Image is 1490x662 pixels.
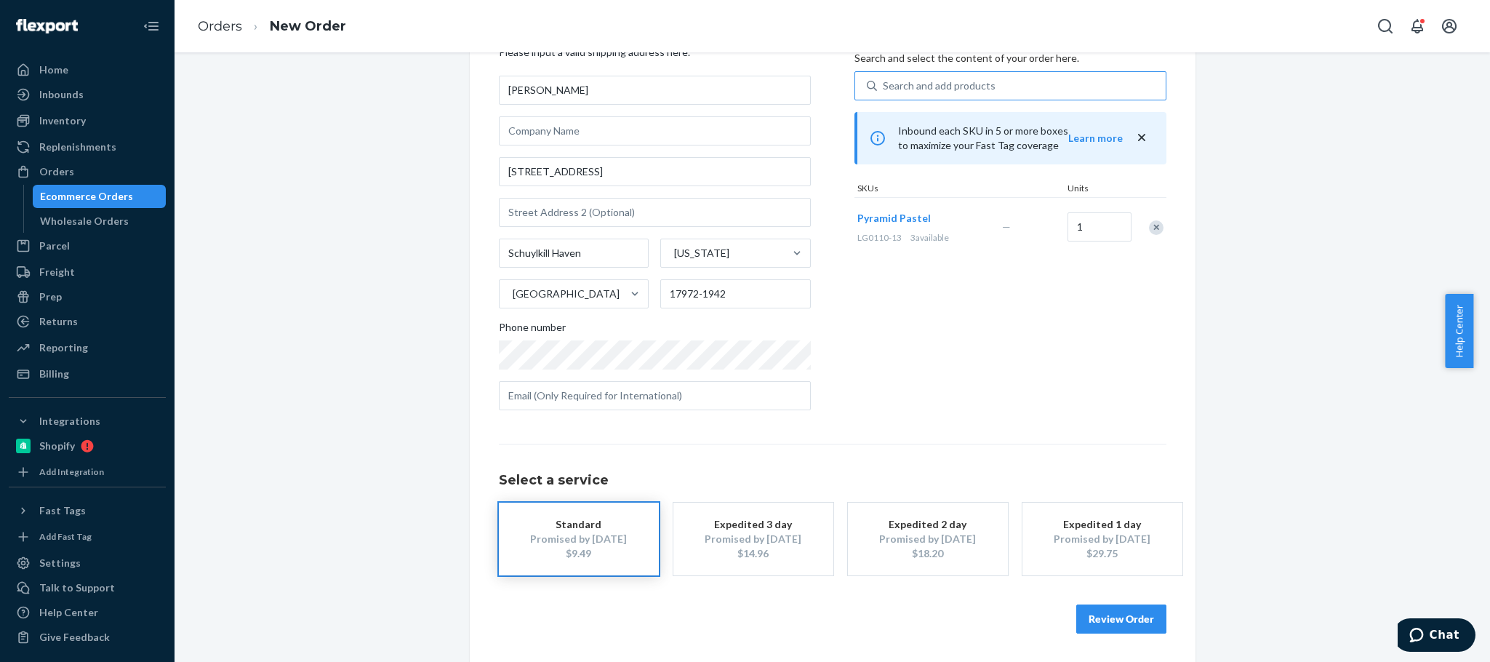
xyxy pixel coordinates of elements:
div: Fast Tags [39,503,86,518]
div: Promised by [DATE] [1044,532,1161,546]
iframe: Opens a widget where you can chat to one of our agents [1398,618,1475,655]
button: StandardPromised by [DATE]$9.49 [499,503,659,575]
div: Orders [39,164,74,179]
button: Close Navigation [137,12,166,41]
a: Add Fast Tag [9,528,166,546]
button: Expedited 3 dayPromised by [DATE]$14.96 [673,503,833,575]
div: $9.49 [521,546,637,561]
input: [GEOGRAPHIC_DATA] [511,287,513,301]
a: Reporting [9,336,166,359]
div: Parcel [39,239,70,253]
div: $29.75 [1044,546,1161,561]
div: Standard [521,517,637,532]
div: Freight [39,265,75,279]
input: ZIP Code [660,279,811,308]
a: Orders [9,160,166,183]
div: Add Fast Tag [39,530,92,543]
div: Prep [39,290,62,304]
div: Ecommerce Orders [40,189,133,204]
span: Phone number [499,320,566,340]
input: Quantity [1068,212,1131,242]
ol: breadcrumbs [186,5,358,48]
button: Open notifications [1403,12,1432,41]
div: Expedited 2 day [870,517,986,532]
a: Prep [9,285,166,308]
a: Freight [9,260,166,284]
button: Open Search Box [1371,12,1400,41]
div: Promised by [DATE] [521,532,637,546]
div: SKUs [854,182,1065,197]
div: Give Feedback [39,630,110,645]
div: Inbound each SKU in 5 or more boxes to maximize your Fast Tag coverage [854,112,1166,164]
div: Promised by [DATE] [695,532,812,546]
a: Replenishments [9,135,166,159]
input: Email (Only Required for International) [499,381,811,410]
div: Returns [39,314,78,329]
input: First & Last Name [499,76,811,105]
div: Replenishments [39,140,116,154]
input: City [499,239,649,268]
a: Returns [9,310,166,333]
a: Settings [9,551,166,575]
button: Talk to Support [9,576,166,599]
button: Integrations [9,410,166,433]
button: close [1134,130,1149,145]
a: Orders [198,18,242,34]
button: Expedited 1 dayPromised by [DATE]$29.75 [1022,503,1182,575]
img: Flexport logo [16,19,78,33]
span: Pyramid Pastel [857,212,931,224]
a: Inventory [9,109,166,132]
div: Inventory [39,113,86,128]
div: Search and add products [883,79,996,93]
input: Street Address [499,157,811,186]
a: New Order [270,18,346,34]
a: Home [9,58,166,81]
div: Units [1065,182,1130,197]
span: 3 available [910,232,949,243]
div: Add Integration [39,466,104,478]
button: Fast Tags [9,499,166,522]
a: Ecommerce Orders [33,185,167,208]
a: Shopify [9,434,166,458]
a: Wholesale Orders [33,210,167,233]
a: Parcel [9,234,166,258]
h1: Select a service [499,474,1166,488]
a: Help Center [9,601,166,624]
div: Shopify [39,439,75,453]
div: Settings [39,556,81,570]
div: Reporting [39,340,88,355]
div: Promised by [DATE] [870,532,986,546]
p: Search and select the content of your order here. [854,51,1166,65]
button: Review Order [1076,605,1166,634]
div: Remove Item [1149,220,1163,235]
button: Give Feedback [9,626,166,649]
div: Wholesale Orders [40,214,129,228]
a: Inbounds [9,83,166,106]
input: Street Address 2 (Optional) [499,198,811,227]
a: Billing [9,362,166,386]
div: Home [39,63,68,77]
button: Help Center [1445,294,1473,368]
button: Pyramid Pastel [857,211,931,226]
span: LG0110-13 [857,232,902,243]
input: Company Name [499,116,811,145]
button: Expedited 2 dayPromised by [DATE]$18.20 [848,503,1008,575]
span: — [1002,220,1011,233]
div: [US_STATE] [674,246,729,260]
button: Open account menu [1435,12,1464,41]
div: $18.20 [870,546,986,561]
div: [GEOGRAPHIC_DATA] [513,287,620,301]
button: Learn more [1068,131,1123,145]
div: $14.96 [695,546,812,561]
div: Expedited 1 day [1044,517,1161,532]
div: Talk to Support [39,581,115,595]
a: Add Integration [9,463,166,481]
div: Help Center [39,605,98,620]
div: Integrations [39,414,100,428]
div: Billing [39,367,69,381]
div: Expedited 3 day [695,517,812,532]
div: Inbounds [39,87,84,102]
